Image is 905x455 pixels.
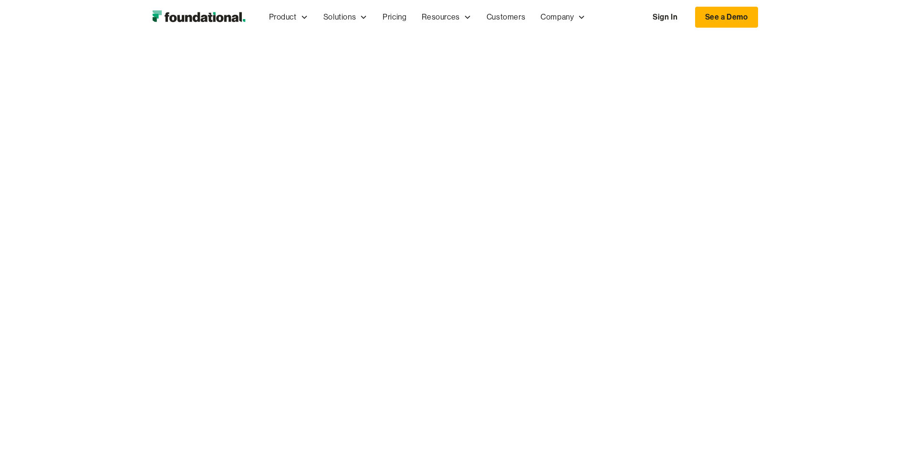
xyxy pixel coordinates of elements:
a: Pricing [375,1,414,33]
a: Customers [479,1,533,33]
div: Solutions [323,11,356,23]
div: Product [269,11,297,23]
a: Sign In [643,7,687,27]
img: Foundational Logo [147,8,250,27]
a: See a Demo [695,7,758,28]
div: Resources [422,11,459,23]
div: Company [541,11,574,23]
